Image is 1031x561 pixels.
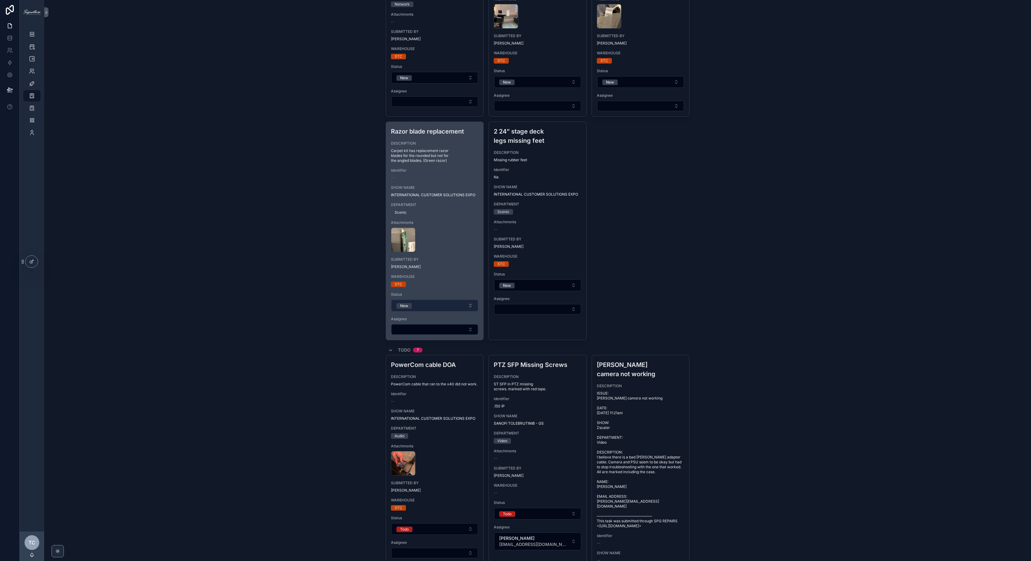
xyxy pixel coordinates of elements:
[391,382,479,387] span: PowerCom cable that ran to the x40 did not work.
[497,58,505,64] div: STC
[597,384,685,388] span: DESCRIPTION
[391,498,479,503] span: WAREHOUSE
[391,540,479,545] span: Assignee
[494,500,581,505] span: Status
[494,431,581,436] span: DEPARTMENT
[391,399,395,404] span: --
[417,348,419,353] div: 7
[400,303,408,309] div: New
[597,33,685,38] span: SUBMITTED BY
[494,237,581,242] span: SUBMITTED BY
[494,421,544,426] span: SANOFI TOLEBRUTINIB - GS
[391,72,478,84] button: Select Button
[494,93,581,98] span: Assignee
[391,292,479,297] span: Status
[391,416,475,421] span: INTERNATIONAL CUSTOMER SOLUTIONS EXPO
[597,101,684,111] button: Select Button
[597,93,685,98] span: Assignee
[391,185,479,190] span: SHOW NAME
[391,324,478,335] button: Select Button
[391,141,479,146] span: DESCRIPTION
[494,456,497,461] span: --
[494,68,581,73] span: Status
[400,75,408,81] div: New
[494,404,581,409] span: .150 IP
[395,2,410,7] div: Network
[391,426,479,431] span: DEPARTMENT
[391,96,478,107] button: Select Button
[499,541,569,547] span: [EMAIL_ADDRESS][DOMAIN_NAME]
[606,80,614,85] div: New
[391,168,479,173] span: Identifier
[386,122,484,340] a: Razor blade replacementDESCRIPTIONCarpet kit has replacement razor blades for the rounded but not...
[391,193,475,197] span: INTERNATIONAL CUSTOMER SOLUTIONS EXPO
[497,438,507,444] div: Video
[494,227,497,232] span: --
[391,392,479,396] span: Identifier
[497,261,505,267] div: STC
[494,76,581,88] button: Select Button
[494,33,581,38] span: SUBMITTED BY
[494,51,581,56] span: WAREHOUSE
[391,444,479,449] span: Attachments
[488,122,587,340] a: 2 24” stage deck legs missing feetDESCRIPTIONMissing rubber feetIdentifierNaSHOW NAMEINTERNATIONA...
[494,483,581,488] span: WAREHOUSE
[494,127,581,145] h3: 2 24” stage deck legs missing feet
[494,41,581,46] span: [PERSON_NAME]
[391,317,479,321] span: Assignee
[494,185,581,189] span: SHOW NAME
[391,127,479,136] h3: Razor blade replacement
[400,527,409,532] div: Todo
[391,409,479,414] span: SHOW NAME
[503,80,511,85] div: New
[494,304,581,314] button: Select Button
[391,202,479,207] span: DEPARTMENT
[499,535,569,541] span: [PERSON_NAME]
[494,382,581,392] span: ST SFP in PTZ missing screws. marked with red tape.
[494,396,581,401] span: Identifier
[597,41,685,46] span: [PERSON_NAME]
[494,374,581,379] span: DESCRIPTION
[494,220,581,224] span: Attachments
[494,525,581,530] span: Assignee
[494,279,581,291] button: Select Button
[597,551,685,555] span: SHOW NAME
[391,488,479,493] span: [PERSON_NAME]
[391,29,479,34] span: SUBMITTED BY
[395,54,402,59] div: STC
[395,282,402,287] div: STC
[494,158,581,162] span: Missing rubber feet
[494,508,581,520] button: Select Button
[494,466,581,471] span: SUBMITTED BY
[391,516,479,520] span: Status
[391,264,479,269] span: [PERSON_NAME]
[391,19,395,24] span: --
[391,523,478,535] button: Select Button
[494,254,581,259] span: WAREHOUSE
[391,64,479,69] span: Status
[494,449,581,454] span: Attachments
[398,347,411,353] span: Todo
[597,533,685,538] span: Identifier
[391,175,395,180] span: --
[23,10,41,15] img: App logo
[597,541,600,546] span: --
[391,257,479,262] span: SUBMITTED BY
[494,202,581,207] span: DEPARTMENT
[391,148,479,163] span: Carpet kit has replacement razor blades for the rounded but not for the angled blades. (Green razor)
[29,539,35,546] span: TC
[391,300,478,311] button: Select Button
[597,51,685,56] span: WAREHOUSE
[391,46,479,51] span: WAREHOUSE
[497,209,509,215] div: Scenic
[597,391,685,528] span: ISSUE: [PERSON_NAME] camera not working DATE: [DATE] 11:21am SHOW: Zscaler DEPARTMENT: Video DESC...
[494,532,581,550] button: Select Button
[391,360,479,369] h3: PowerCom cable DOA
[494,490,497,495] span: --
[494,272,581,277] span: Status
[597,68,685,73] span: Status
[494,192,578,197] span: INTERNATIONAL CUSTOMER SOLUTIONS EXPO
[494,101,581,111] button: Select Button
[391,374,479,379] span: DESCRIPTION
[391,89,479,94] span: Assignee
